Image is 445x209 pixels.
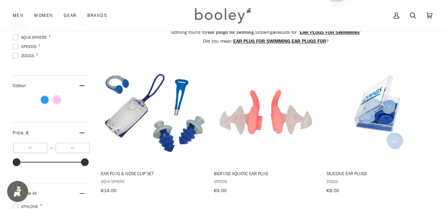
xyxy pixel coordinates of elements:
[208,29,254,36] b: ear plugd for swiming
[38,43,40,47] span: 1
[100,20,432,52] div: .
[292,38,326,44] a: ear plugs for
[326,59,431,165] img: Silicone Ear Plugs - Booley Galway
[273,29,275,36] b: 4
[34,12,53,19] span: Women
[7,181,28,202] iframe: Button to open loyalty program pop-up
[213,59,318,165] img: Speedo Biofuse Aquatic Ear Plug Orange / Clear - Booley Galway
[49,34,51,38] span: 1
[47,145,56,151] span: –
[13,53,36,59] span: Zoggs
[13,34,49,41] span: Aqua Sphere
[36,53,38,56] span: 2
[214,187,226,194] span: €9.00
[171,29,254,36] span: Nothing found for
[325,59,431,196] a: Silicone Ear Plugs
[23,129,29,136] span: , €
[212,59,318,196] a: Biofuse Aquatic Ear Plug
[13,43,39,50] span: Speedo
[326,170,430,177] span: Silicone Ear Plugs
[100,59,206,165] img: Aqua Sphere Ear Plug & Nose Clip Set Blue - Booley Galway
[13,129,29,136] span: Price
[203,38,329,44] span: Did you mean: , ?
[214,178,317,184] span: Speedo
[13,12,24,19] span: Men
[300,29,360,36] a: ear plugs for swimming
[255,29,361,36] span: Showing results for " "
[64,12,77,19] span: Gear
[40,203,42,207] span: 4
[326,187,339,194] span: €8.00
[101,170,205,177] span: Ear Plug & Nose Clip Set
[87,12,107,19] span: Brands
[53,96,61,104] span: Colour: Pink
[326,178,430,184] span: Zoggs
[192,5,253,26] img: Booley
[56,143,89,153] input: Maximum value
[101,187,116,194] span: €14.00
[13,143,47,153] input: Minimum value
[100,59,206,196] a: Ear Plug & Nose Clip Set
[214,170,317,177] span: Biofuse Aquatic Ear Plug
[233,38,290,44] a: ear plug for swimming
[13,82,31,89] span: Colour
[41,96,49,104] span: Colour: Blue
[101,178,205,184] span: Aqua Sphere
